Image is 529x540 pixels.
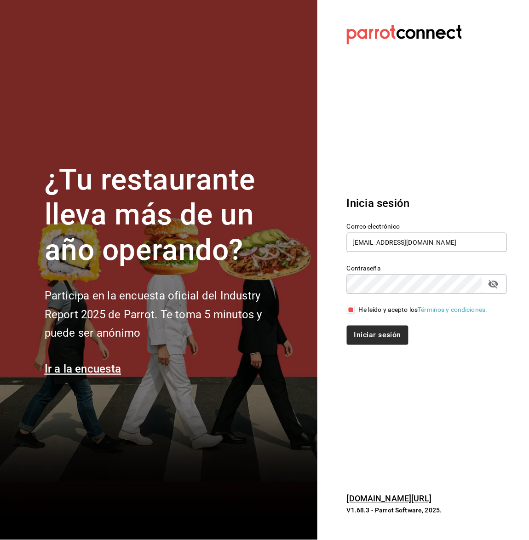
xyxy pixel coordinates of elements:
a: Ir a la encuesta [45,363,121,376]
a: Términos y condiciones. [418,306,488,313]
label: Contraseña [347,265,507,271]
label: Correo electrónico [347,223,507,230]
div: He leído y acepto los [359,305,488,315]
input: Ingresa tu correo electrónico [347,233,507,252]
a: [DOMAIN_NAME][URL] [347,494,431,504]
p: V1.68.3 - Parrot Software, 2025. [347,506,507,515]
button: passwordField [486,276,501,292]
h1: ¿Tu restaurante lleva más de un año operando? [45,162,293,268]
h3: Inicia sesión [347,195,507,212]
h2: Participa en la encuesta oficial del Industry Report 2025 de Parrot. Te toma 5 minutos y puede se... [45,287,293,343]
button: Iniciar sesión [347,326,408,345]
